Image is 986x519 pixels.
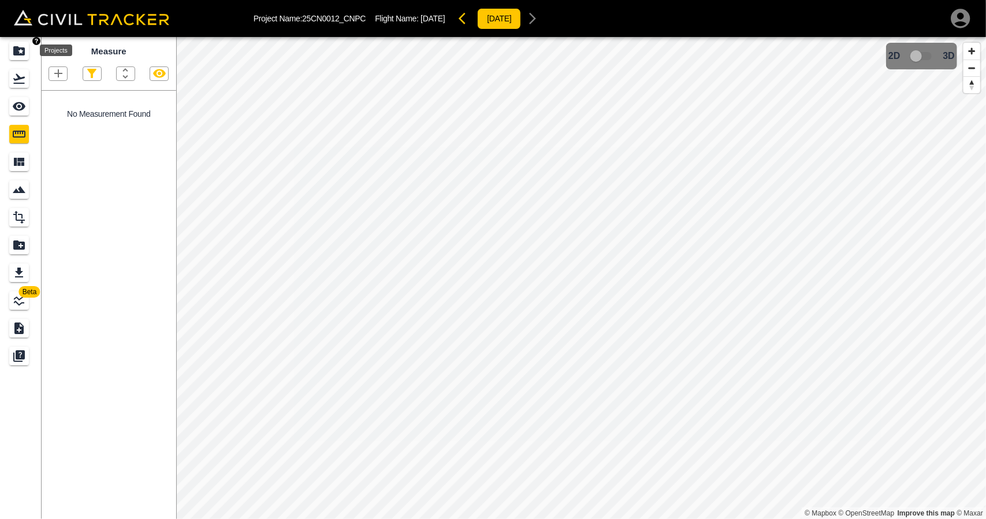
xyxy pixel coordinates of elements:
[905,45,939,67] span: 3D model not uploaded yet
[957,509,983,517] a: Maxar
[963,76,980,93] button: Reset bearing to north
[477,8,521,29] button: [DATE]
[839,509,895,517] a: OpenStreetMap
[254,14,366,23] p: Project Name: 25CN0012_CNPC
[14,10,169,26] img: Civil Tracker
[888,51,900,61] span: 2D
[40,45,72,56] div: Projects
[963,43,980,60] button: Zoom in
[375,14,445,23] p: Flight Name:
[943,51,955,61] span: 3D
[898,509,955,517] a: Map feedback
[176,37,986,519] canvas: Map
[963,60,980,76] button: Zoom out
[421,14,445,23] span: [DATE]
[805,509,836,517] a: Mapbox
